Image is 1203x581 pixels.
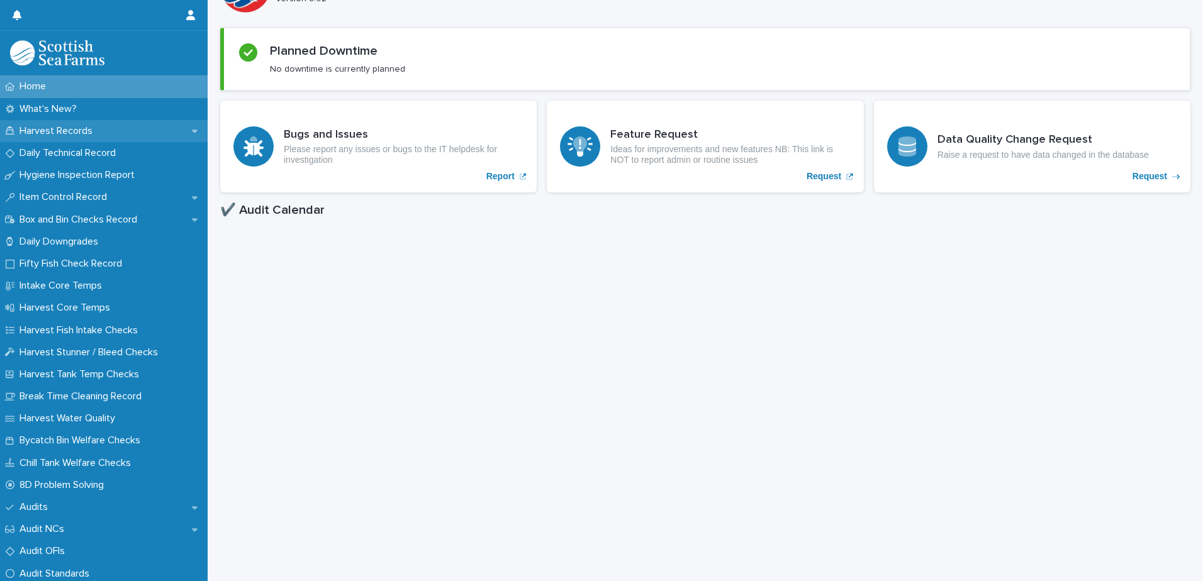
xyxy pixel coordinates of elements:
p: Audit NCs [14,523,74,535]
p: Break Time Cleaning Record [14,390,152,402]
p: 8D Problem Solving [14,479,114,491]
p: What's New? [14,103,87,115]
p: Hygiene Inspection Report [14,169,145,181]
p: Bycatch Bin Welfare Checks [14,434,150,446]
p: Raise a request to have data changed in the database [937,150,1149,160]
p: Harvest Stunner / Bleed Checks [14,346,168,358]
p: Ideas for improvements and new features NB: This link is NOT to report admin or routine issues [610,144,850,165]
p: Daily Technical Record [14,147,126,159]
p: Audit OFIs [14,545,75,557]
p: Audits [14,501,58,513]
p: No downtime is currently planned [270,64,405,75]
p: Harvest Tank Temp Checks [14,368,149,380]
p: Chill Tank Welfare Checks [14,457,141,469]
p: Intake Core Temps [14,280,112,292]
h1: ✔️ Audit Calendar [220,202,1190,218]
a: Request [874,101,1190,192]
p: Harvest Records [14,125,103,137]
p: Harvest Water Quality [14,412,125,424]
p: Audit Standards [14,568,99,580]
h3: Data Quality Change Request [937,133,1149,147]
h2: Planned Downtime [270,43,378,58]
p: Harvest Core Temps [14,302,120,314]
h3: Feature Request [610,128,850,142]
a: Report [220,101,537,192]
p: Request [1133,171,1167,182]
p: Report [486,171,515,182]
p: Request [807,171,841,182]
p: Item Control Record [14,191,117,203]
p: Harvest Fish Intake Checks [14,324,148,336]
p: Fifty Fish Check Record [14,258,132,270]
h3: Bugs and Issues [284,128,523,142]
p: Daily Downgrades [14,236,108,248]
p: Please report any issues or bugs to the IT helpdesk for investigation [284,144,523,165]
p: Box and Bin Checks Record [14,214,147,226]
a: Request [547,101,863,192]
img: mMrefqRFQpe26GRNOUkG [10,40,104,65]
p: Home [14,80,56,92]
